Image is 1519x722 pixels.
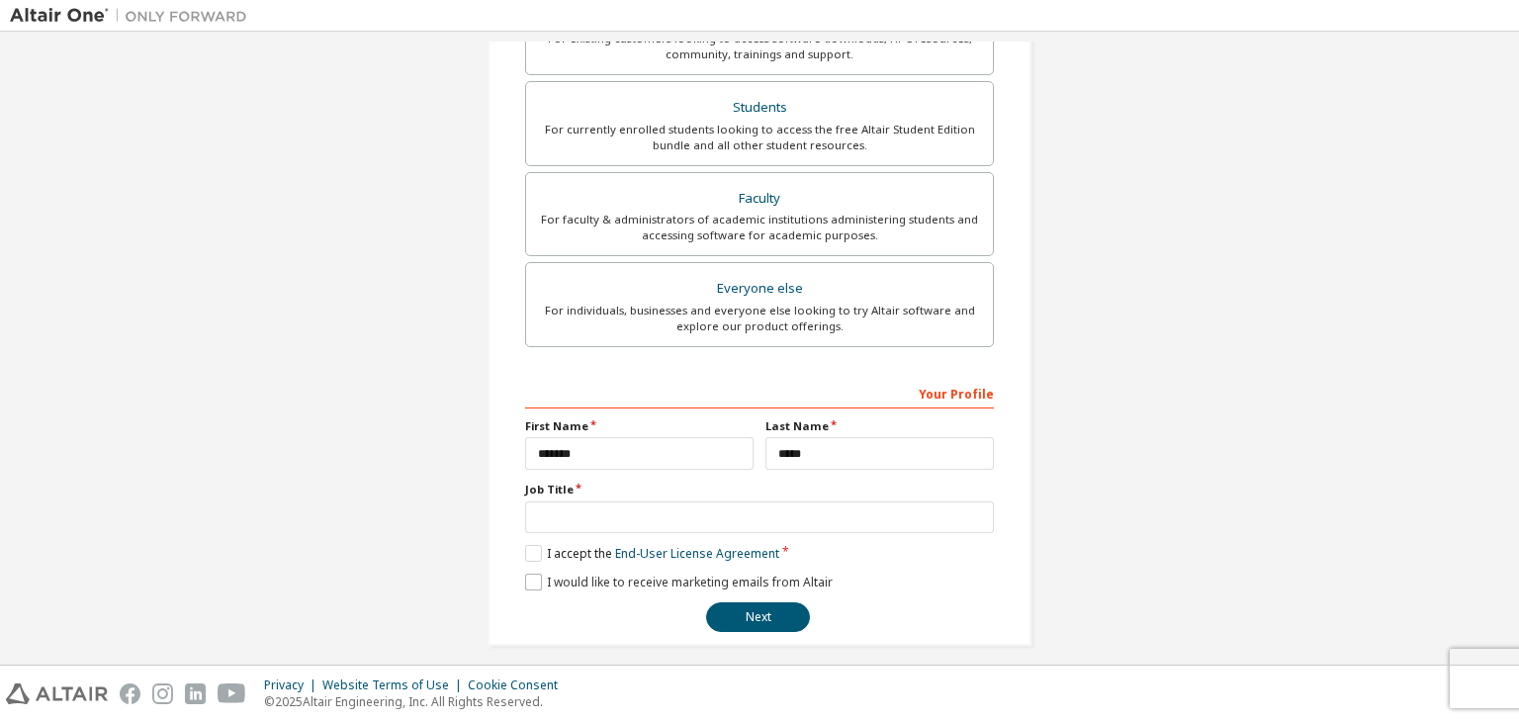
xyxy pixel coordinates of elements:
p: © 2025 Altair Engineering, Inc. All Rights Reserved. [264,693,570,710]
div: For existing customers looking to access software downloads, HPC resources, community, trainings ... [538,31,981,62]
img: altair_logo.svg [6,683,108,704]
div: Faculty [538,185,981,213]
div: Your Profile [525,377,994,408]
img: facebook.svg [120,683,140,704]
div: Cookie Consent [468,677,570,693]
div: Privacy [264,677,322,693]
label: Last Name [765,418,994,434]
img: Altair One [10,6,257,26]
div: For individuals, businesses and everyone else looking to try Altair software and explore our prod... [538,303,981,334]
div: Everyone else [538,275,981,303]
div: Website Terms of Use [322,677,468,693]
a: End-User License Agreement [615,545,779,562]
div: For currently enrolled students looking to access the free Altair Student Edition bundle and all ... [538,122,981,153]
label: I would like to receive marketing emails from Altair [525,574,833,590]
img: linkedin.svg [185,683,206,704]
img: youtube.svg [218,683,246,704]
div: For faculty & administrators of academic institutions administering students and accessing softwa... [538,212,981,243]
img: instagram.svg [152,683,173,704]
label: First Name [525,418,754,434]
button: Next [706,602,810,632]
label: Job Title [525,482,994,497]
div: Students [538,94,981,122]
label: I accept the [525,545,779,562]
